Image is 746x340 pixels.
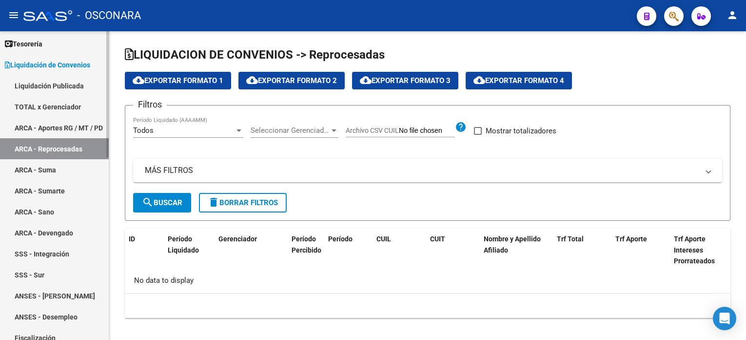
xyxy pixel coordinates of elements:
span: Trf Aporte Intereses Prorrateados [674,235,715,265]
datatable-header-cell: Gerenciador [215,229,288,272]
mat-icon: person [726,9,738,21]
button: Exportar Formato 2 [238,72,345,89]
datatable-header-cell: Período Percibido [288,229,324,272]
mat-icon: menu [8,9,20,21]
div: No data to display [125,269,730,293]
span: Período [328,235,353,243]
span: Borrar Filtros [208,198,278,207]
datatable-header-cell: Período Liquidado [164,229,200,272]
div: Open Intercom Messenger [713,307,736,330]
span: CUIT [430,235,445,243]
mat-panel-title: MÁS FILTROS [145,165,699,176]
span: Exportar Formato 4 [473,76,564,85]
mat-icon: search [142,196,154,208]
span: Tesorería [5,39,42,49]
mat-icon: help [455,121,467,133]
span: Trf Total [557,235,584,243]
mat-icon: cloud_download [133,74,144,86]
span: Exportar Formato 1 [133,76,223,85]
mat-expansion-panel-header: MÁS FILTROS [133,159,722,182]
span: ID [129,235,135,243]
button: Borrar Filtros [199,193,287,212]
span: Trf Aporte [615,235,647,243]
button: Exportar Formato 4 [466,72,572,89]
span: LIQUIDACION DE CONVENIOS -> Reprocesadas [125,48,385,62]
span: Período Liquidado [168,235,199,254]
datatable-header-cell: Trf Total [553,229,611,272]
datatable-header-cell: Trf Aporte [611,229,670,272]
span: Archivo CSV CUIL [346,127,399,134]
span: Exportar Formato 2 [246,76,337,85]
datatable-header-cell: Período [324,229,358,272]
button: Exportar Formato 1 [125,72,231,89]
span: Seleccionar Gerenciador [251,126,330,135]
button: Exportar Formato 3 [352,72,458,89]
span: Gerenciador [218,235,257,243]
datatable-header-cell: Nombre y Apellido Afiliado [480,229,553,272]
button: Buscar [133,193,191,212]
span: Todos [133,126,154,135]
span: CUIL [376,235,391,243]
h3: Filtros [133,98,167,111]
span: Nombre y Apellido Afiliado [484,235,541,254]
mat-icon: delete [208,196,219,208]
mat-icon: cloud_download [473,74,485,86]
mat-icon: cloud_download [246,74,258,86]
input: Archivo CSV CUIL [399,127,455,135]
span: Período Percibido [292,235,321,254]
span: Mostrar totalizadores [486,125,556,137]
mat-icon: cloud_download [360,74,372,86]
datatable-header-cell: ID [125,229,164,272]
span: Buscar [142,198,182,207]
datatable-header-cell: Trf Aporte Intereses Prorrateados [670,229,728,272]
datatable-header-cell: CUIT [426,229,480,272]
datatable-header-cell: CUIL [373,229,426,272]
span: Exportar Formato 3 [360,76,451,85]
span: - OSCONARA [77,5,141,26]
span: Liquidación de Convenios [5,60,90,70]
